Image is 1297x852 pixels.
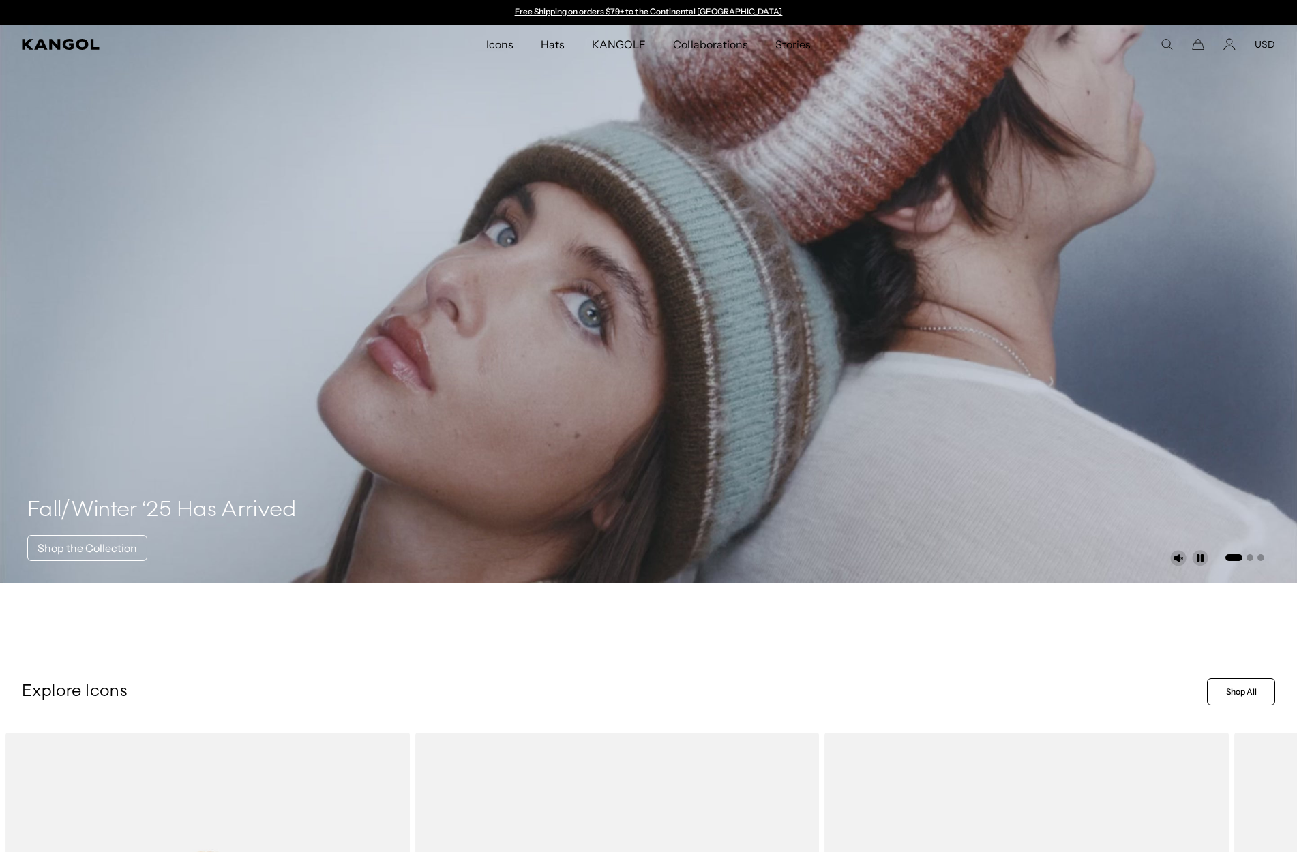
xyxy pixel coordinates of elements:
[527,25,578,64] a: Hats
[762,25,824,64] a: Stories
[592,25,646,64] span: KANGOLF
[1161,38,1173,50] summary: Search here
[486,25,513,64] span: Icons
[1170,550,1187,566] button: Unmute
[578,25,659,64] a: KANGOLF
[1225,554,1242,561] button: Go to slide 1
[22,682,1202,702] p: Explore Icons
[508,7,789,18] div: 1 of 2
[1192,38,1204,50] button: Cart
[1255,38,1275,50] button: USD
[27,535,147,561] a: Shop the Collection
[1207,678,1275,705] a: Shop All
[508,7,789,18] div: Announcement
[473,25,527,64] a: Icons
[27,497,297,524] h4: Fall/Winter ‘25 Has Arrived
[541,25,565,64] span: Hats
[1224,551,1264,562] ul: Select a slide to show
[659,25,761,64] a: Collaborations
[1257,554,1264,561] button: Go to slide 3
[775,25,811,64] span: Stories
[515,6,783,16] a: Free Shipping on orders $79+ to the Continental [GEOGRAPHIC_DATA]
[1247,554,1253,561] button: Go to slide 2
[673,25,747,64] span: Collaborations
[22,39,323,50] a: Kangol
[1192,550,1208,566] button: Pause
[1223,38,1236,50] a: Account
[508,7,789,18] slideshow-component: Announcement bar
